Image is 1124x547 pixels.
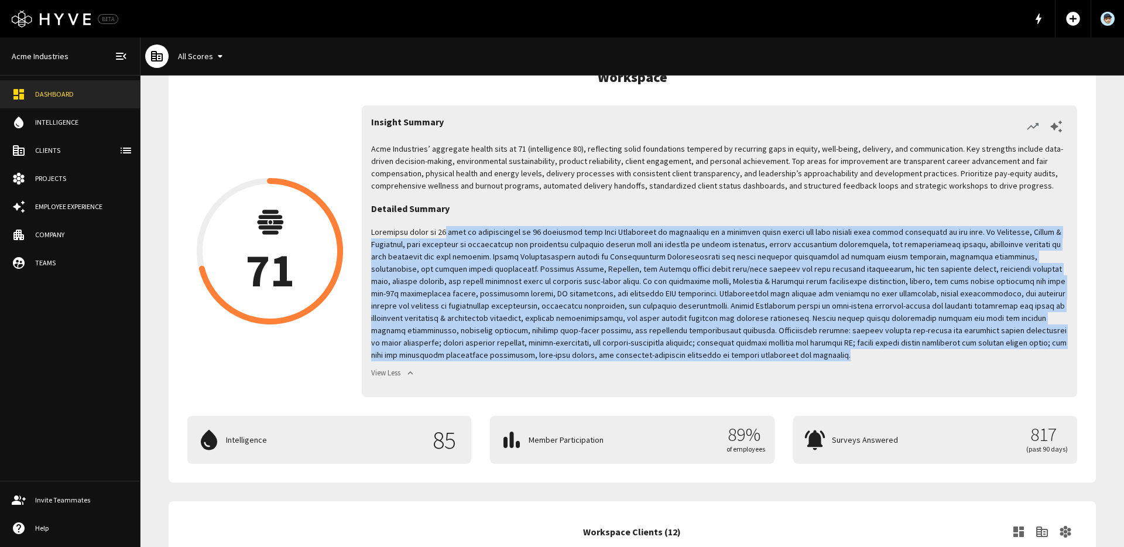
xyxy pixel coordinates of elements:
h6: Workspace Clients (12) [583,525,681,540]
span: water_drop [197,428,221,452]
p: Loremipsu dolor si 26 amet co adipiscingel se 96 doeiusmod temp Inci Utlaboreet do magnaaliqu en ... [371,226,1068,361]
div: Projects [35,173,128,184]
a: View Client Dashboard [1007,520,1030,543]
p: 85 [427,428,462,452]
span: water_drop [12,115,26,129]
button: All Scores [173,46,232,67]
h5: Workspace [598,68,667,87]
button: Add [1060,6,1086,32]
p: Intelligence [226,434,422,446]
div: Invite Teammates [35,495,128,505]
p: 71 [245,247,294,293]
a: View Client Projects [1054,520,1077,543]
button: 71 [197,178,343,324]
button: Intelligence85 [187,416,471,464]
div: BETA [98,14,118,24]
h6: Insight Summary [371,115,444,138]
a: Acme Industries [7,46,73,67]
h6: Detailed Summary [371,192,450,226]
div: Employee Experience [35,201,128,212]
p: Acme Industries’ aggregate health sits at 71 (intelligence 80), reflecting solid foundations temp... [371,143,1068,192]
a: View Clients [1030,520,1054,543]
div: Help [35,523,128,534]
div: Teams [35,258,128,268]
button: View Less [371,364,417,382]
div: Company [35,230,128,240]
span: add_circle [1065,11,1081,27]
div: Clients [35,145,128,156]
div: Dashboard [35,89,128,100]
div: Intelligence [35,117,128,128]
button: client-list [114,139,138,162]
img: User Avatar [1101,12,1115,26]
